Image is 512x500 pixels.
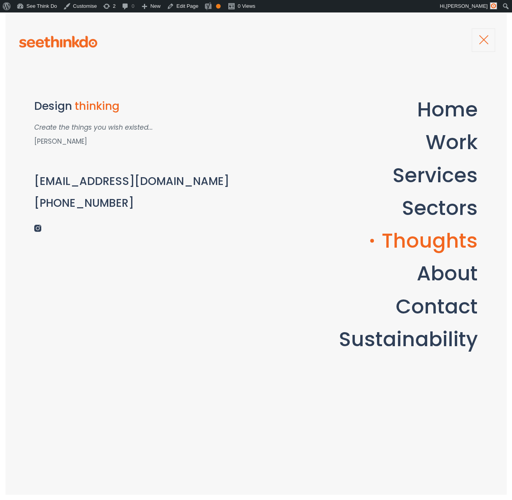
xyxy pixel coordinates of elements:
[405,259,478,287] a: About
[34,174,229,189] a: [EMAIL_ADDRESS][DOMAIN_NAME]
[370,226,478,255] a: Thoughts
[414,128,478,156] a: Work
[446,3,487,9] span: [PERSON_NAME]
[327,325,478,353] a: Sustainability
[19,36,97,48] img: see-think-do-logo.png
[34,121,288,134] p: Create the things you wish existed...
[34,225,41,232] img: instagram-dark.png
[34,99,72,114] span: Design
[405,95,478,123] a: Home
[384,292,478,320] a: Contact
[34,100,288,113] h3: Design thinking
[34,135,288,148] p: [PERSON_NAME]
[216,4,221,9] div: OK
[34,195,134,211] a: [PHONE_NUMBER]
[75,99,119,114] span: thinking
[390,194,478,222] a: Sectors
[381,161,478,189] a: Services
